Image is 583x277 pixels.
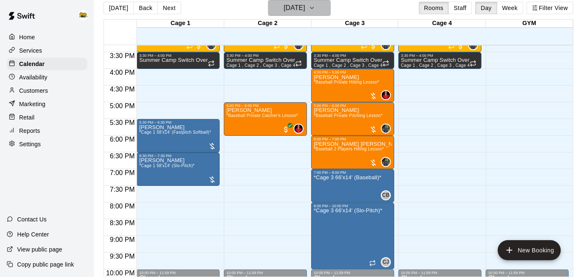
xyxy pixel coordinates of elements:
[311,69,394,102] div: 4:00 PM – 5:00 PM: *Baseball Private Hitting Lesson*
[381,257,391,267] div: Cam Janzen
[108,203,137,210] span: 8:00 PM
[401,271,479,275] div: 10:00 PM – 11:59 PM
[226,53,304,58] div: 3:30 PM – 4:00 PM
[381,191,391,201] div: Chase Beauregard
[384,157,391,167] span: Aiden Cutrell
[19,127,40,135] p: Reports
[139,271,217,275] div: 10:00 PM – 11:59 PM
[314,80,379,84] span: *Baseball Private Hitting Lesson*
[398,20,486,28] div: Cage 4
[314,113,383,118] span: *Baseball Private Pitching Lesson*
[282,125,290,134] span: All customers have paid
[527,2,573,14] button: Filter View
[383,258,389,267] span: CJ
[137,52,220,69] div: 3:30 PM – 4:00 PM: Summer Camp Switch Over
[486,20,573,28] div: GYM
[108,119,137,126] span: 5:30 PM
[186,43,193,49] span: Recurring event
[19,46,42,55] p: Services
[104,2,134,14] button: [DATE]
[383,60,389,67] span: Recurring event
[297,124,304,134] span: Kayden Beauregard
[7,138,87,150] a: Settings
[7,84,87,97] a: Customers
[137,119,220,152] div: 5:30 PM – 6:30 PM: *Cage 1 58'x14' (Fastpitch Softball)*
[497,2,523,14] button: Week
[314,104,392,108] div: 5:00 PM – 6:00 PM
[108,219,137,226] span: 8:30 PM
[295,60,302,67] span: Recurring event
[108,152,137,160] span: 6:30 PM
[384,257,391,267] span: Cam Janzen
[7,71,87,84] a: Availability
[108,102,137,109] span: 5:00 PM
[456,42,465,50] span: 2 / 5 customers have paid
[314,271,392,275] div: 10:00 PM – 11:59 PM
[381,157,391,167] div: Aiden Cutrell
[475,2,497,14] button: Day
[108,236,137,243] span: 9:00 PM
[17,230,49,239] p: Help Center
[226,63,295,68] span: Cage 1 , Cage 2 , Cage 3 , Cage 4
[312,20,399,28] div: Cage 3
[226,104,304,108] div: 5:00 PM – 6:00 PM
[208,60,215,67] span: Recurring event
[382,158,390,166] img: Aiden Cutrell
[139,154,217,158] div: 6:30 PM – 7:30 PM
[7,58,87,70] a: Calendar
[384,191,391,201] span: Chase Beauregard
[19,86,48,95] p: Customers
[382,91,390,99] img: Kayden Beauregard
[108,186,137,193] span: 7:30 PM
[470,60,477,67] span: Recurring event
[157,2,181,14] button: Next
[133,2,158,14] button: Back
[294,125,303,133] img: Kayden Beauregard
[17,215,47,224] p: Contact Us
[224,52,307,69] div: 3:30 PM – 4:00 PM: Summer Camp Switch Over
[311,169,394,203] div: 7:00 PM – 8:00 PM: *Cage 3 66'x14' (Baseball)*
[108,169,137,176] span: 7:00 PM
[384,124,391,134] span: Aiden Cutrell
[488,271,566,275] div: 10:00 PM – 11:59 PM
[361,43,368,49] span: Recurring event
[448,43,455,49] span: Recurring event
[314,70,392,74] div: 4:00 PM – 5:00 PM
[19,100,46,108] p: Marketing
[108,52,137,59] span: 3:30 PM
[226,271,304,275] div: 10:00 PM – 11:59 PM
[498,240,561,260] button: add
[226,113,298,118] span: *Baseball Private Catcher's Lesson*
[314,53,392,58] div: 3:30 PM – 4:00 PM
[7,125,87,137] a: Reports
[311,102,394,136] div: 5:00 PM – 6:00 PM: *Baseball Private Pitching Lesson*
[224,20,312,28] div: Cage 2
[314,147,384,151] span: *Baseball 2 Players Hitting Lesson*
[108,136,137,143] span: 6:00 PM
[19,33,35,41] p: Home
[274,43,280,49] span: Recurring event
[137,20,224,28] div: Cage 1
[7,31,87,43] a: Home
[294,124,304,134] div: Kayden Beauregard
[104,269,137,277] span: 10:00 PM
[369,42,378,50] span: 2 / 5 customers have paid
[382,191,389,200] span: CB
[195,42,203,50] span: 2 / 5 customers have paid
[108,253,137,260] span: 9:30 PM
[108,86,137,93] span: 4:30 PM
[139,120,217,125] div: 5:30 PM – 6:30 PM
[19,140,41,148] p: Settings
[7,44,87,57] div: Services
[284,2,305,14] h6: [DATE]
[314,170,392,175] div: 7:00 PM – 8:00 PM
[78,10,88,20] img: HITHOUSE ABBY
[398,52,482,69] div: 3:30 PM – 4:00 PM: Summer Camp Switch Over
[401,53,479,58] div: 3:30 PM – 4:00 PM
[401,63,470,68] span: Cage 1 , Cage 2 , Cage 3 , Cage 4
[382,125,390,133] img: Aiden Cutrell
